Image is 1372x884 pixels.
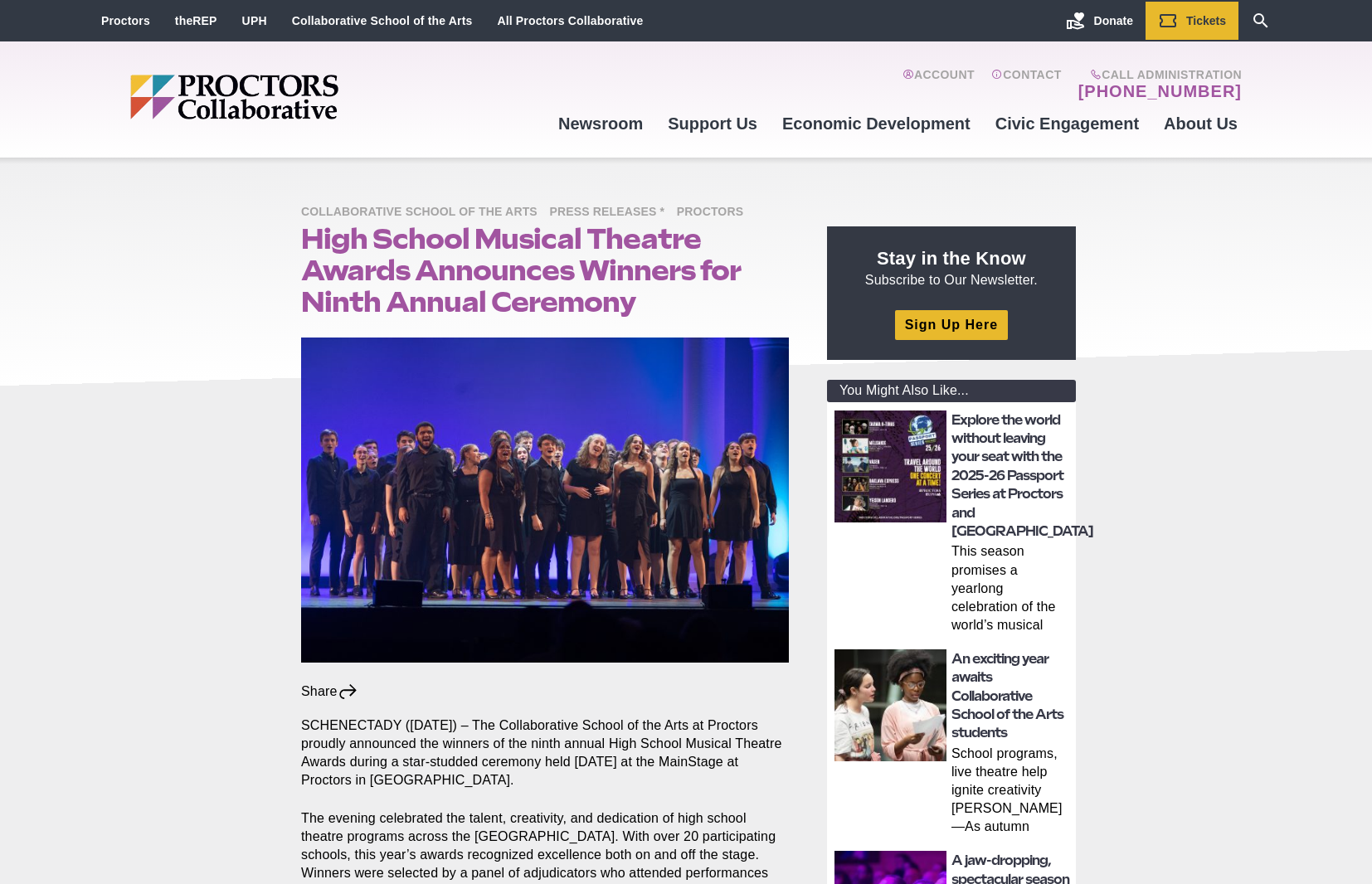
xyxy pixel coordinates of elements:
a: All Proctors Collaborative [497,14,643,27]
a: Proctors [101,14,150,27]
a: Donate [1053,2,1146,40]
div: You Might Also Like... [827,380,1076,402]
a: Search [1238,2,1283,40]
a: Newsroom [546,101,655,146]
span: Press Releases * [549,202,673,223]
span: Donate [1094,14,1133,27]
strong: Stay in the Know [877,248,1026,269]
a: Explore the world without leaving your seat with the 2025-26 Passport Series at Proctors and [GEO... [951,412,1093,539]
p: This season promises a yearlong celebration of the world’s musical tapestry From the sands of the... [951,542,1071,637]
a: UPH [242,14,267,27]
span: Collaborative School of the Arts [301,202,546,223]
img: thumbnail: An exciting year awaits Collaborative School of the Arts students [834,649,946,761]
img: Proctors logo [130,75,466,119]
a: Contact [991,68,1062,101]
a: Account [903,68,975,101]
a: Support Us [655,101,770,146]
p: School programs, live theatre help ignite creativity [PERSON_NAME]—As autumn creeps in and classe... [951,745,1071,839]
a: Economic Development [770,101,983,146]
a: Tickets [1146,2,1238,40]
a: theREP [175,14,217,27]
span: Proctors [677,202,752,223]
a: Proctors [677,204,752,218]
a: Civic Engagement [983,101,1151,146]
a: Sign Up Here [895,310,1008,339]
a: Collaborative School of the Arts [301,204,546,218]
a: [PHONE_NUMBER] [1078,81,1242,101]
img: thumbnail: Explore the world without leaving your seat with the 2025-26 Passport Series at Procto... [834,410,946,522]
div: Share [301,682,358,701]
a: Collaborative School of the Arts [292,14,473,27]
a: An exciting year awaits Collaborative School of the Arts students [951,651,1063,741]
h1: High School Musical Theatre Awards Announces Winners for Ninth Annual Ceremony [301,223,789,318]
p: Subscribe to Our Newsletter. [847,246,1056,289]
span: Call Administration [1073,68,1242,81]
a: About Us [1151,101,1250,146]
a: Press Releases * [549,204,673,218]
span: Tickets [1186,14,1226,27]
p: SCHENECTADY ([DATE]) – The Collaborative School of the Arts at Proctors proudly announced the win... [301,716,789,789]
